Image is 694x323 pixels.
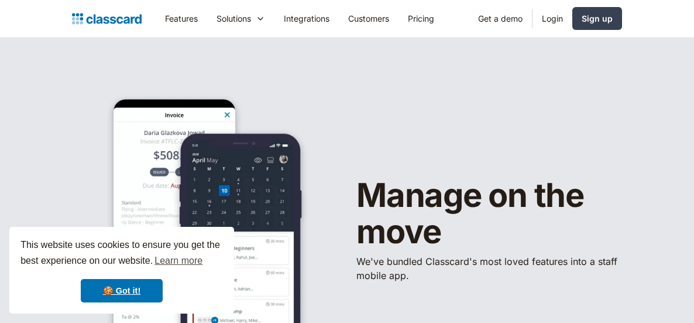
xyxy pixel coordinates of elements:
a: dismiss cookie message [81,279,163,302]
a: Integrations [274,5,339,32]
div: cookieconsent [9,227,234,314]
a: Pricing [398,5,444,32]
h1: Manage on the move [356,178,622,250]
div: Solutions [217,12,251,25]
a: Get a demo [469,5,532,32]
div: Solutions [207,5,274,32]
div: Sign up [582,12,613,25]
a: Sign up [572,7,622,30]
a: home [72,11,142,27]
a: Features [156,5,207,32]
a: learn more about cookies [153,252,204,270]
span: This website uses cookies to ensure you get the best experience on our website. [20,238,223,270]
p: We've bundled ​Classcard's most loved features into a staff mobile app. [356,254,622,283]
a: Customers [339,5,398,32]
a: Login [532,5,572,32]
